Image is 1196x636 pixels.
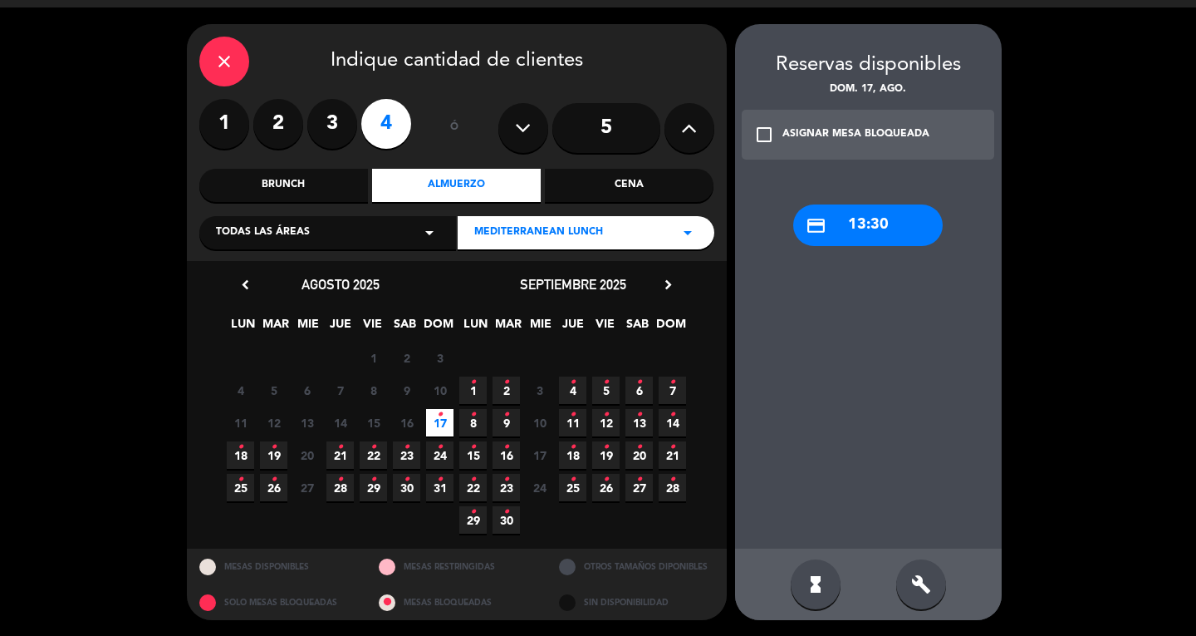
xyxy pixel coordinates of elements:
i: • [470,499,476,525]
span: 16 [393,409,420,436]
span: DOM [424,314,451,342]
i: • [636,434,642,461]
i: • [470,369,476,396]
i: • [669,466,675,493]
span: 28 [326,474,354,501]
span: 12 [592,409,620,436]
span: JUE [326,314,354,342]
span: 8 [360,377,387,404]
span: 13 [625,409,653,436]
span: 20 [625,441,653,469]
i: • [503,369,509,396]
i: • [669,434,675,461]
span: 22 [459,474,487,501]
span: 24 [526,474,553,501]
div: dom. 17, ago. [735,81,1002,98]
i: • [636,402,642,428]
div: MESAS BLOQUEADAS [366,584,547,620]
div: Almuerzo [372,169,541,202]
i: • [337,434,343,461]
div: ó [428,99,482,157]
i: • [636,466,642,493]
span: 7 [326,377,354,404]
span: 2 [393,344,420,372]
span: 15 [360,409,387,436]
i: • [404,434,409,461]
i: • [271,434,277,461]
i: • [603,434,609,461]
span: 14 [659,409,686,436]
i: check_box_outline_blank [754,125,774,145]
span: 23 [393,441,420,469]
div: Indique cantidad de clientes [199,37,714,86]
span: 31 [426,474,453,501]
span: 6 [293,377,321,404]
i: • [603,402,609,428]
i: • [503,434,509,461]
span: 1 [459,377,487,404]
span: MIE [294,314,321,342]
i: • [470,434,476,461]
span: septiembre 2025 [520,276,626,293]
span: 4 [227,377,254,404]
i: • [603,466,609,493]
i: close [214,52,234,71]
span: MIE [527,314,554,342]
i: • [238,434,243,461]
span: 20 [293,441,321,469]
i: • [503,402,509,428]
span: 16 [493,441,520,469]
span: 23 [493,474,520,501]
i: • [437,466,443,493]
label: 1 [199,99,249,149]
span: Mediterranean Lunch [474,224,603,241]
span: 4 [559,377,586,404]
span: 7 [659,377,686,404]
span: 26 [592,474,620,501]
span: VIE [591,314,619,342]
div: SIN DISPONIBILIDAD [547,584,727,620]
span: 14 [326,409,354,436]
span: 3 [526,377,553,404]
span: DOM [656,314,684,342]
span: 18 [559,441,586,469]
i: • [437,434,443,461]
span: SAB [624,314,651,342]
span: MAR [262,314,289,342]
span: 21 [659,441,686,469]
span: 27 [625,474,653,501]
span: LUN [462,314,489,342]
i: chevron_left [237,276,254,293]
i: • [271,466,277,493]
i: • [603,369,609,396]
span: 29 [459,506,487,534]
span: 27 [293,474,321,501]
i: • [570,402,576,428]
span: 30 [393,474,420,501]
i: • [669,402,675,428]
i: hourglass_full [806,574,826,594]
span: LUN [229,314,257,342]
span: MAR [494,314,522,342]
span: 13 [293,409,321,436]
span: 25 [559,474,586,501]
i: • [370,466,376,493]
span: 11 [227,409,254,436]
span: 11 [559,409,586,436]
span: 10 [426,377,453,404]
i: • [669,369,675,396]
span: 24 [426,441,453,469]
div: SOLO MESAS BLOQUEADAS [187,584,367,620]
i: • [503,499,509,525]
span: 1 [360,344,387,372]
span: 9 [393,377,420,404]
i: chevron_right [659,276,677,293]
i: • [337,466,343,493]
span: 28 [659,474,686,501]
span: 12 [260,409,287,436]
span: 19 [260,441,287,469]
span: 9 [493,409,520,436]
span: 29 [360,474,387,501]
i: credit_card [806,215,826,236]
i: • [370,434,376,461]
